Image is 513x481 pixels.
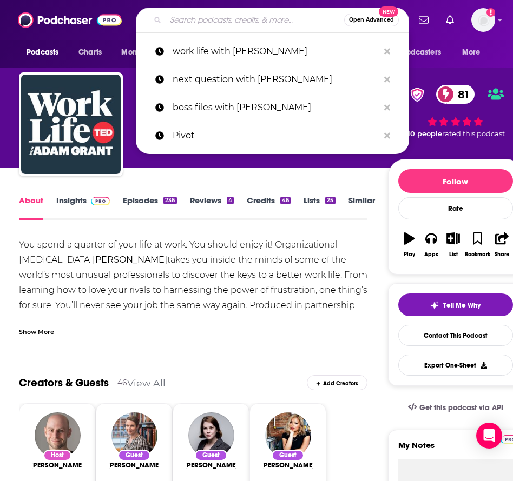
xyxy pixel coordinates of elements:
[173,65,379,93] p: next question with kate couric
[486,8,495,17] svg: Add a profile image
[382,42,457,63] button: open menu
[261,461,315,470] span: [PERSON_NAME]
[19,237,367,389] div: You spend a quarter of your life at work. You should enjoy it! Organizational [MEDICAL_DATA] take...
[19,376,109,390] a: Creators & Guests
[348,195,375,220] a: Similar
[304,195,335,220] a: Lists25
[30,461,84,470] a: Adam Grant
[91,197,110,205] img: Podchaser Pro
[476,423,502,449] div: Open Intercom Messenger
[430,301,439,310] img: tell me why sparkle
[78,45,102,60] span: Charts
[173,37,379,65] p: work life with adam grant
[43,450,71,461] div: Host
[136,93,409,122] a: boss files with [PERSON_NAME]
[114,42,174,63] button: open menu
[163,197,176,204] div: 236
[471,8,495,32] span: Logged in as Isla
[35,412,81,458] img: Adam Grant
[398,355,513,376] button: Export One-Sheet
[27,45,58,60] span: Podcasts
[442,11,458,29] a: Show notifications dropdown
[184,461,238,470] span: [PERSON_NAME]
[419,403,503,412] span: Get this podcast via API
[136,8,409,32] div: Search podcasts, credits, & more...
[442,225,464,264] button: List
[272,450,304,461] div: Guest
[325,197,335,204] div: 25
[449,251,458,258] div: List
[107,461,161,470] span: [PERSON_NAME]
[261,461,315,470] a: Jia Tolentino
[420,225,442,264] button: Apps
[447,85,475,104] span: 81
[442,130,505,138] span: rated this podcast
[399,395,512,421] a: Get this podcast via API
[18,10,122,30] img: Podchaser - Follow, Share and Rate Podcasts
[443,301,481,310] span: Tell Me Why
[344,14,399,26] button: Open AdvancedNew
[424,251,438,258] div: Apps
[265,412,311,458] img: Jia Tolentino
[188,412,234,458] img: Helen Lewis
[123,195,176,220] a: Episodes236
[21,75,121,174] img: Worklife with Adam Grant
[464,225,491,264] button: Bookmark
[227,197,234,204] div: 4
[173,93,379,122] p: boss files with poppy harlow
[121,45,160,60] span: Monitoring
[93,255,167,265] a: [PERSON_NAME]
[30,461,84,470] span: [PERSON_NAME]
[280,197,291,204] div: 46
[117,378,127,388] div: 46
[71,42,108,63] a: Charts
[136,122,409,150] a: Pivot
[247,195,291,220] a: Credits46
[495,251,509,258] div: Share
[398,325,513,346] a: Contact This Podcast
[465,251,490,258] div: Bookmark
[436,85,475,104] a: 81
[398,293,513,316] button: tell me why sparkleTell Me Why
[398,169,513,193] button: Follow
[107,461,161,470] a: Maggie Smith
[415,11,433,29] a: Show notifications dropdown
[118,450,150,461] div: Guest
[190,195,234,220] a: Reviews4
[184,461,238,470] a: Helen Lewis
[389,45,441,60] span: For Podcasters
[398,225,420,264] button: Play
[136,65,409,93] a: next question with [PERSON_NAME]
[127,377,166,389] a: View All
[307,375,367,390] div: Add Creators
[56,195,110,220] a: InsightsPodchaser Pro
[471,8,495,32] button: Show profile menu
[349,17,394,23] span: Open Advanced
[19,195,43,220] a: About
[455,42,494,63] button: open menu
[398,440,513,459] label: My Notes
[407,130,442,138] span: 10 people
[173,122,379,150] p: Pivot
[462,45,481,60] span: More
[19,42,73,63] button: open menu
[136,37,409,65] a: work life with [PERSON_NAME]
[404,251,415,258] div: Play
[471,8,495,32] img: User Profile
[407,88,427,102] img: verified Badge
[379,6,398,17] span: New
[166,11,344,29] input: Search podcasts, credits, & more...
[398,197,513,219] div: Rate
[111,412,157,458] img: Maggie Smith
[195,450,227,461] div: Guest
[491,225,513,264] button: Share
